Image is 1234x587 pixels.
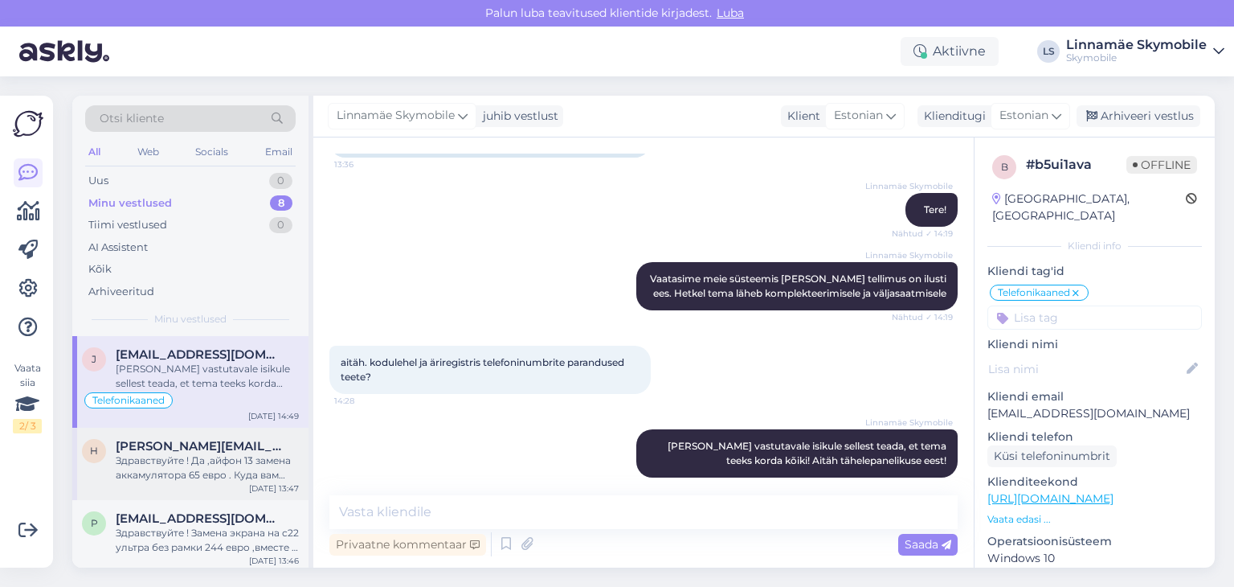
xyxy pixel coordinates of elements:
span: Telefonikaaned [92,396,165,405]
div: 0 [269,217,292,233]
div: [DATE] 13:47 [249,482,299,495]
span: [PERSON_NAME] vastutavale isikule sellest teada, et tema teeks korda kõiki! Aitäh tähelepanelikus... [668,440,949,466]
div: All [85,142,104,162]
div: # b5ui1ava [1026,155,1126,174]
div: Aktiivne [901,37,999,66]
input: Lisa tag [987,306,1202,330]
span: aitäh. kodulehel ja äriregistris telefoninumbrite parandused teete? [341,356,627,383]
span: Hannes@kriseb.ee [116,439,283,454]
a: [URL][DOMAIN_NAME] [987,491,1113,506]
div: Tiimi vestlused [88,217,167,233]
div: [PERSON_NAME] vastutavale isikule sellest teada, et tema teeks korda kõiki! Aitäh tähelepanelikus... [116,362,299,391]
span: b [1001,161,1008,173]
span: Linnamäe Skymobile [865,249,953,261]
div: Web [134,142,162,162]
div: 0 [269,173,292,189]
a: Linnamäe SkymobileSkymobile [1066,39,1224,64]
span: Tere! [924,203,946,216]
span: Luba [712,6,749,20]
div: LS [1037,40,1060,63]
p: Klienditeekond [987,474,1202,491]
span: puusepphenry@gmail.com [116,511,283,526]
p: Kliendi nimi [987,336,1202,353]
div: 2 / 3 [13,419,42,433]
div: [GEOGRAPHIC_DATA], [GEOGRAPHIC_DATA] [992,191,1186,224]
div: AI Assistent [88,240,148,256]
span: Estonian [834,107,883,125]
div: Kliendi info [987,239,1202,253]
span: H [90,445,98,457]
div: Klient [781,108,820,125]
div: Uus [88,173,108,189]
div: Kõik [88,261,112,277]
div: Privaatne kommentaar [329,534,486,556]
span: Linnamäe Skymobile [337,107,455,125]
div: Socials [192,142,231,162]
span: Saada [905,537,951,552]
div: Arhiveeritud [88,284,154,300]
span: Estonian [999,107,1048,125]
div: Здравствуйте ! Да ,айфон 13 замена аккамулятора 65 евро . Куда вам было бы удобнее подьехать ? [116,454,299,482]
p: Vaata edasi ... [987,512,1202,527]
p: Kliendi tag'id [987,263,1202,280]
span: 13:36 [334,158,394,170]
div: Küsi telefoninumbrit [987,445,1117,467]
span: Nähtud ✓ 14:19 [892,228,953,240]
div: Здравствуйте ! Замена экрана на с22 ультра без рамки 244 евро ,вместе с рамкой 325 евро. [116,526,299,555]
span: Telefonikaaned [998,288,1070,298]
span: 14:49 [893,478,953,491]
div: Skymobile [1066,51,1207,64]
p: [EMAIL_ADDRESS][DOMAIN_NAME] [987,405,1202,422]
div: Vaata siia [13,361,42,433]
p: Windows 10 [987,550,1202,567]
p: Kliendi email [987,388,1202,405]
span: Vaatasime meie süsteemis [PERSON_NAME] tellimus on ilusti ees. Hetkel tema läheb komplekteerimise... [650,273,949,299]
div: Arhiveeri vestlus [1077,105,1200,127]
span: Otsi kliente [100,110,164,127]
p: Operatsioonisüsteem [987,533,1202,550]
div: [DATE] 13:46 [249,555,299,567]
p: Kliendi telefon [987,429,1202,445]
span: j [92,353,96,365]
span: Linnamäe Skymobile [865,417,953,429]
div: Linnamäe Skymobile [1066,39,1207,51]
input: Lisa nimi [988,360,1183,378]
span: jakopriit+kaaned@gmail.com [116,347,283,362]
span: Offline [1126,156,1197,174]
span: 14:28 [334,395,394,407]
div: [DATE] 14:49 [248,410,299,422]
div: Minu vestlused [88,195,172,211]
span: p [91,517,98,529]
div: Klienditugi [917,108,986,125]
div: 8 [270,195,292,211]
span: Minu vestlused [154,312,227,326]
div: juhib vestlust [476,108,558,125]
img: Askly Logo [13,109,43,139]
span: Nähtud ✓ 14:19 [892,311,953,323]
span: Linnamäe Skymobile [865,180,953,192]
div: Email [262,142,296,162]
